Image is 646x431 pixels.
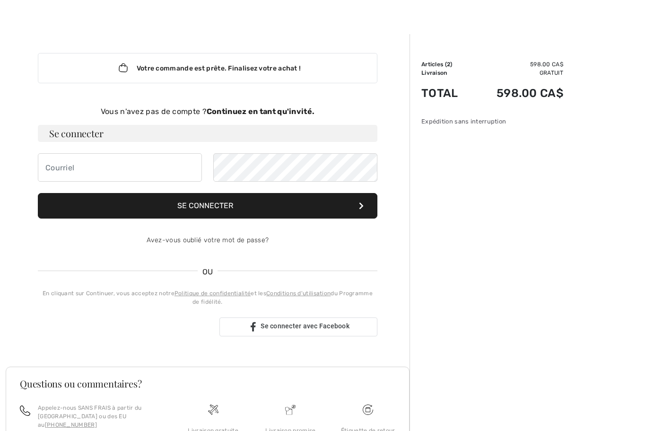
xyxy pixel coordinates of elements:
a: Conditions d'utilisation [266,290,331,297]
td: 598.00 CA$ [471,60,563,69]
img: Livraison gratuite dès 99$ [208,405,218,415]
p: Appelez-nous SANS FRAIS à partir du [GEOGRAPHIC_DATA] ou des EU au [38,404,163,429]
span: OU [198,266,218,278]
h3: Se connecter [38,125,377,142]
td: Gratuit [471,69,563,77]
a: Se connecter avec Facebook [219,317,377,336]
td: Livraison [421,69,471,77]
span: Se connecter avec Facebook [261,322,349,330]
a: Avez-vous oublié votre mot de passe? [147,236,269,244]
td: 598.00 CA$ [471,77,563,109]
a: [PHONE_NUMBER] [45,422,97,428]
td: Total [421,77,471,109]
a: Politique de confidentialité [175,290,251,297]
td: Articles ( ) [421,60,471,69]
button: Se connecter [38,193,377,219]
div: Expédition sans interruption [421,117,563,126]
img: Livraison gratuite dès 99$ [363,405,373,415]
div: Se connecter avec Google. S'ouvre dans un nouvel onglet [38,317,212,337]
strong: Continuez en tant qu'invité. [207,107,314,116]
div: Vous n'avez pas de compte ? [38,106,377,117]
h3: Questions ou commentaires? [20,379,395,388]
img: call [20,405,30,416]
div: Votre commande est prête. Finalisez votre achat ! [38,53,377,83]
span: 2 [447,61,450,68]
iframe: Bouton Se connecter avec Google [33,317,217,337]
img: Livraison promise sans frais de dédouanement surprise&nbsp;! [285,405,296,415]
input: Courriel [38,153,202,182]
div: En cliquant sur Continuer, vous acceptez notre et les du Programme de fidélité. [38,289,377,306]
